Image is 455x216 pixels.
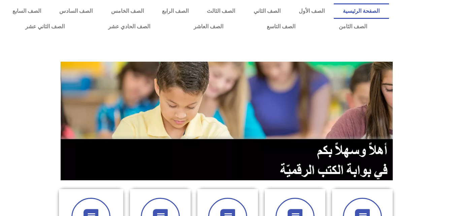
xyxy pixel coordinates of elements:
[245,19,317,34] a: الصف التاسع
[172,19,245,34] a: الصف العاشر
[102,3,153,19] a: الصف الخامس
[334,3,389,19] a: الصفحة الرئيسية
[3,19,86,34] a: الصف الثاني عشر
[153,3,198,19] a: الصف الرابع
[50,3,102,19] a: الصف السادس
[290,3,334,19] a: الصف الأول
[245,3,290,19] a: الصف الثاني
[317,19,389,34] a: الصف الثامن
[3,3,50,19] a: الصف السابع
[86,19,172,34] a: الصف الحادي عشر
[198,3,244,19] a: الصف الثالث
